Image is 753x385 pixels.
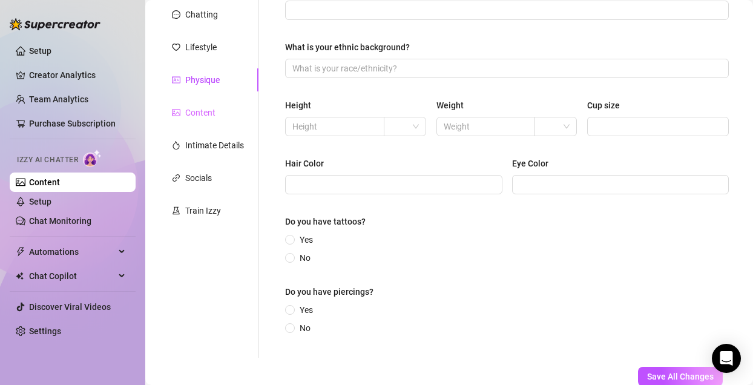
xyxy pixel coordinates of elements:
[172,43,180,51] span: heart
[587,99,628,112] label: Cup size
[519,178,720,191] input: Eye Color
[292,178,493,191] input: Hair Color
[594,120,719,133] input: Cup size
[10,18,100,30] img: logo-BBDzfeDw.svg
[172,206,180,215] span: experiment
[16,272,24,280] img: Chat Copilot
[29,216,91,226] a: Chat Monitoring
[172,174,180,182] span: link
[647,372,714,381] span: Save All Changes
[285,285,373,298] div: Do you have piercings?
[185,106,215,119] div: Content
[295,251,315,265] span: No
[285,157,324,170] div: Hair Color
[295,321,315,335] span: No
[29,266,115,286] span: Chat Copilot
[444,120,526,133] input: Weight
[29,197,51,206] a: Setup
[436,99,464,112] div: Weight
[285,157,332,170] label: Hair Color
[285,215,374,228] label: Do you have tattoos?
[172,10,180,19] span: message
[285,285,382,298] label: Do you have piercings?
[172,76,180,84] span: idcard
[512,157,557,170] label: Eye Color
[285,99,320,112] label: Height
[292,62,719,75] input: What is your ethnic background?
[185,204,221,217] div: Train Izzy
[29,242,115,262] span: Automations
[29,326,61,336] a: Settings
[292,120,375,133] input: Height
[185,171,212,185] div: Socials
[185,139,244,152] div: Intimate Details
[29,65,126,85] a: Creator Analytics
[29,94,88,104] a: Team Analytics
[285,41,410,54] div: What is your ethnic background?
[172,108,180,117] span: picture
[29,177,60,187] a: Content
[292,4,719,17] input: How would you describe your body type?
[17,154,78,166] span: Izzy AI Chatter
[436,99,472,112] label: Weight
[712,344,741,373] div: Open Intercom Messenger
[185,73,220,87] div: Physique
[29,302,111,312] a: Discover Viral Videos
[587,99,620,112] div: Cup size
[83,150,102,167] img: AI Chatter
[285,99,311,112] div: Height
[29,119,116,128] a: Purchase Subscription
[16,247,25,257] span: thunderbolt
[185,41,217,54] div: Lifestyle
[285,41,418,54] label: What is your ethnic background?
[29,46,51,56] a: Setup
[285,215,366,228] div: Do you have tattoos?
[295,303,318,317] span: Yes
[172,141,180,150] span: fire
[295,233,318,246] span: Yes
[185,8,218,21] div: Chatting
[512,157,548,170] div: Eye Color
